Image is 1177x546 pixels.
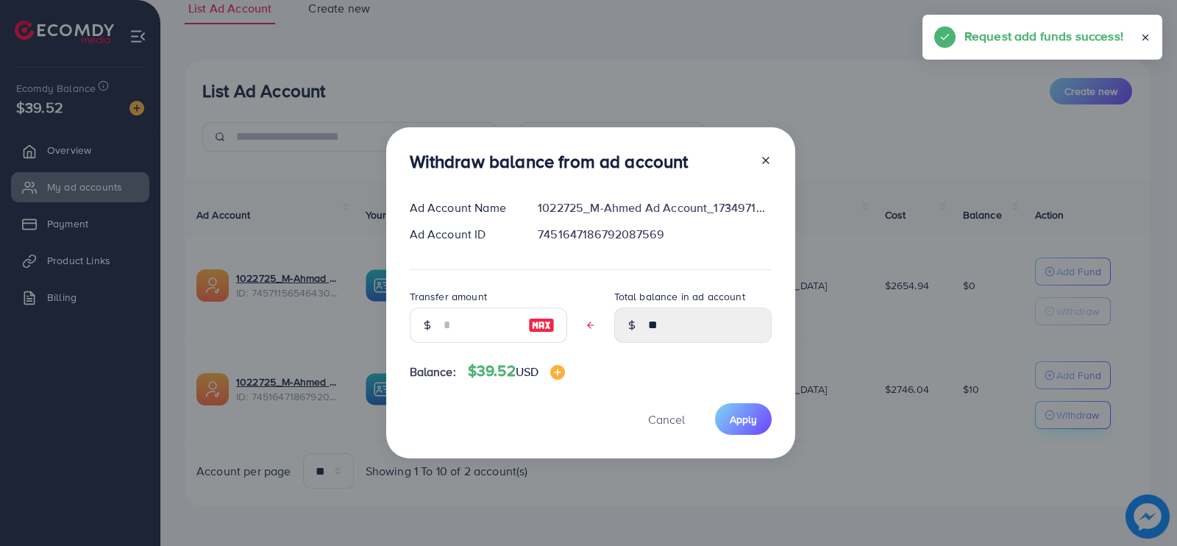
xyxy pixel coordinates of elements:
[528,316,555,334] img: image
[410,289,487,304] label: Transfer amount
[398,199,527,216] div: Ad Account Name
[715,403,772,435] button: Apply
[410,151,689,172] h3: Withdraw balance from ad account
[964,26,1123,46] h5: Request add funds success!
[630,403,703,435] button: Cancel
[398,226,527,243] div: Ad Account ID
[730,412,757,427] span: Apply
[648,411,685,428] span: Cancel
[516,364,538,380] span: USD
[410,364,456,380] span: Balance:
[526,226,783,243] div: 7451647186792087569
[526,199,783,216] div: 1022725_M-Ahmed Ad Account_1734971817368
[614,289,745,304] label: Total balance in ad account
[468,362,565,380] h4: $39.52
[550,365,565,380] img: image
